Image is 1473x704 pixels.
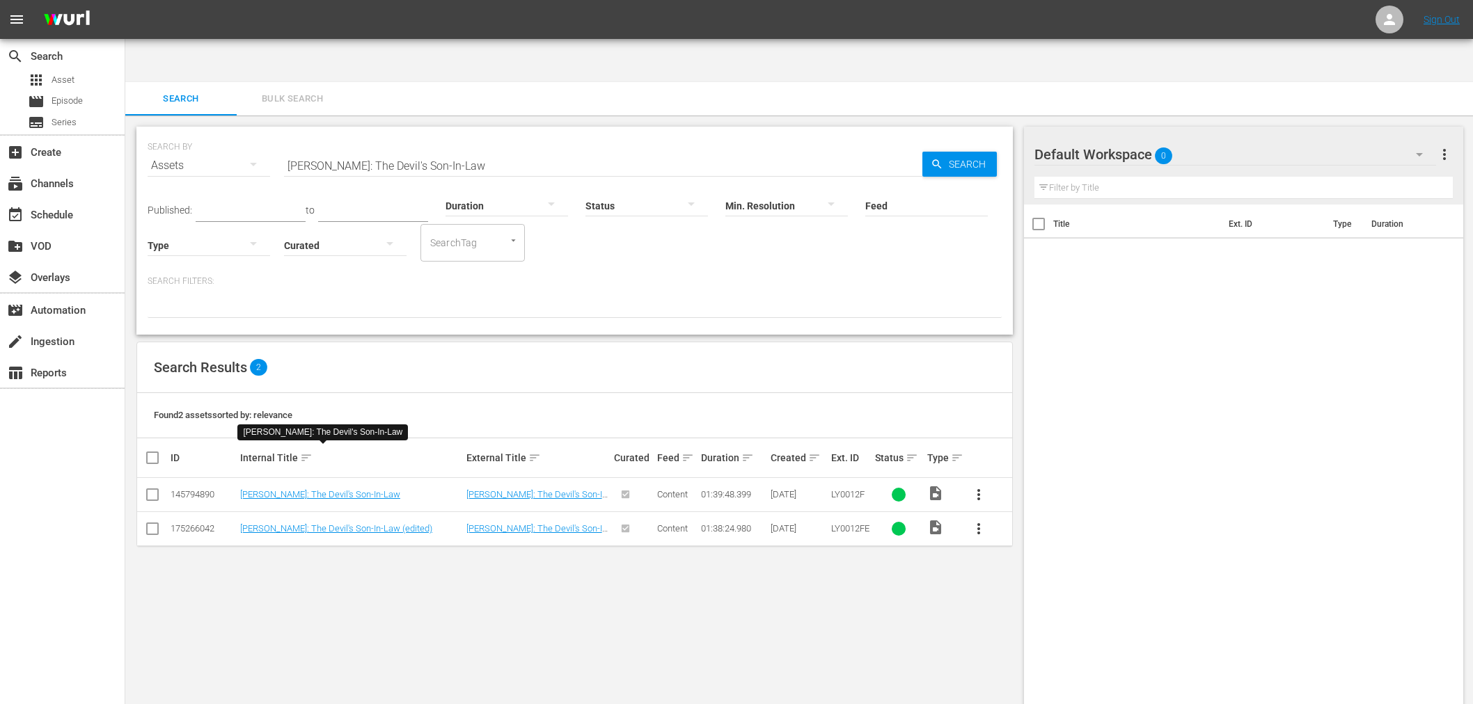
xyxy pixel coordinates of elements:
[507,234,520,247] button: Open
[466,449,610,466] div: External Title
[154,410,292,420] span: Found 2 assets sorted by: relevance
[808,451,821,464] span: sort
[33,3,100,36] img: ans4CAIJ8jUAAAAAAAAAAAAAAAAAAAAAAAAgQb4GAAAAAAAAAAAAAAAAAAAAAAAAJMjXAAAAAAAAAAAAAAAAAAAAAAAAgAT5G...
[1436,146,1453,163] span: more_vert
[701,523,766,534] div: 01:38:24.980
[7,365,24,381] span: Reports
[52,73,74,87] span: Asset
[962,512,995,545] button: more_vert
[28,114,45,131] span: Series
[52,115,77,129] span: Series
[771,489,827,499] div: [DATE]
[52,94,83,108] span: Episode
[528,451,541,464] span: sort
[250,359,267,376] span: 2
[154,359,247,376] span: Search Results
[927,485,944,502] span: Video
[1436,138,1453,171] button: more_vert
[927,519,944,536] span: Video
[243,426,402,438] div: [PERSON_NAME]: The Devil's Son-In-Law
[970,486,987,503] span: more_vert
[1363,205,1447,243] th: Duration
[1325,205,1363,243] th: Type
[951,451,963,464] span: sort
[134,91,228,107] span: Search
[1034,135,1437,174] div: Default Workspace
[7,175,24,192] span: Channels
[306,205,315,216] span: to
[7,333,24,350] span: Ingestion
[657,449,696,466] div: Feed
[28,72,45,88] span: Asset
[7,269,24,286] span: Overlays
[962,478,995,511] button: more_vert
[614,452,653,463] div: Curated
[1424,14,1460,25] a: Sign Out
[466,523,610,544] a: [PERSON_NAME]: The Devil's Son-In-Law
[240,489,400,499] a: [PERSON_NAME]: The Devil's Son-In-Law
[7,144,24,161] span: Create
[171,452,236,463] div: ID
[1155,141,1172,170] span: 0
[171,523,236,534] div: 175266042
[657,489,688,499] span: Content
[28,93,45,110] span: Episode
[906,451,918,464] span: sort
[970,520,987,537] span: more_vert
[771,449,827,466] div: Created
[831,452,870,463] div: Ext. ID
[148,275,1002,287] p: Search Filters:
[701,489,766,499] div: 01:39:48.399
[7,207,24,223] span: Schedule
[922,152,997,177] button: Search
[943,152,997,177] span: Search
[701,449,766,466] div: Duration
[7,48,24,65] span: Search
[7,238,24,255] span: VOD
[1053,205,1221,243] th: Title
[148,205,192,216] span: Published:
[171,489,236,499] div: 145794890
[741,451,754,464] span: sort
[8,11,25,28] span: menu
[1220,205,1325,243] th: Ext. ID
[240,523,432,534] a: [PERSON_NAME]: The Devil's Son-In-Law (edited)
[240,449,462,466] div: Internal Title
[771,523,827,534] div: [DATE]
[7,302,24,319] span: Automation
[466,489,610,510] a: [PERSON_NAME]: The Devil's Son-In-Law
[875,449,923,466] div: Status
[148,146,270,185] div: Assets
[300,451,313,464] span: sort
[831,489,865,499] span: LY0012F
[245,91,340,107] span: Bulk Search
[657,523,688,534] span: Content
[682,451,694,464] span: sort
[831,523,869,534] span: LY0012FE
[927,449,958,466] div: Type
